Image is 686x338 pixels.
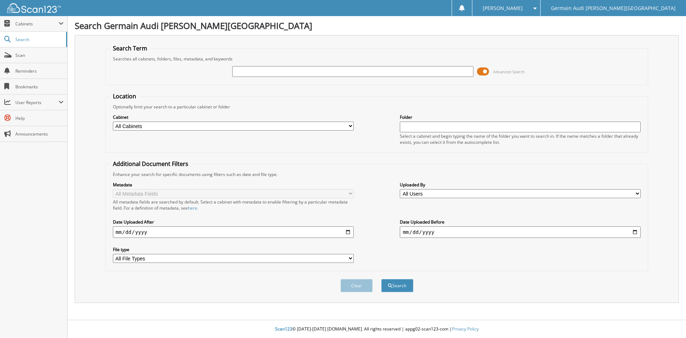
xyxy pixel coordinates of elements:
span: Scan [15,52,64,58]
span: Cabinets [15,21,59,27]
h1: Search Germain Audi [PERSON_NAME][GEOGRAPHIC_DATA] [75,20,679,31]
legend: Location [109,92,140,100]
label: Uploaded By [400,182,641,188]
span: Search [15,36,63,43]
div: Select a cabinet and begin typing the name of the folder you want to search in. If the name match... [400,133,641,145]
img: scan123-logo-white.svg [7,3,61,13]
input: start [113,226,354,238]
label: Folder [400,114,641,120]
div: Enhance your search for specific documents using filters such as date and file type. [109,171,645,177]
label: Metadata [113,182,354,188]
span: Help [15,115,64,121]
span: Germain Audi [PERSON_NAME][GEOGRAPHIC_DATA] [551,6,676,10]
span: User Reports [15,99,59,106]
div: Searches all cabinets, folders, files, metadata, and keywords [109,56,645,62]
legend: Search Term [109,44,151,52]
legend: Additional Document Filters [109,160,192,168]
span: [PERSON_NAME] [483,6,523,10]
a: Privacy Policy [452,326,479,332]
label: Date Uploaded Before [400,219,641,225]
button: Clear [340,279,373,292]
label: File type [113,246,354,253]
button: Search [381,279,413,292]
input: end [400,226,641,238]
span: Scan123 [275,326,292,332]
span: Reminders [15,68,64,74]
span: Advanced Search [493,69,525,74]
label: Date Uploaded After [113,219,354,225]
div: All metadata fields are searched by default. Select a cabinet with metadata to enable filtering b... [113,199,354,211]
span: Bookmarks [15,84,64,90]
a: here [188,205,197,211]
div: © [DATE]-[DATE] [DOMAIN_NAME]. All rights reserved | appg02-scan123-com | [68,320,686,338]
div: Optionally limit your search to a particular cabinet or folder [109,104,645,110]
label: Cabinet [113,114,354,120]
span: Announcements [15,131,64,137]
